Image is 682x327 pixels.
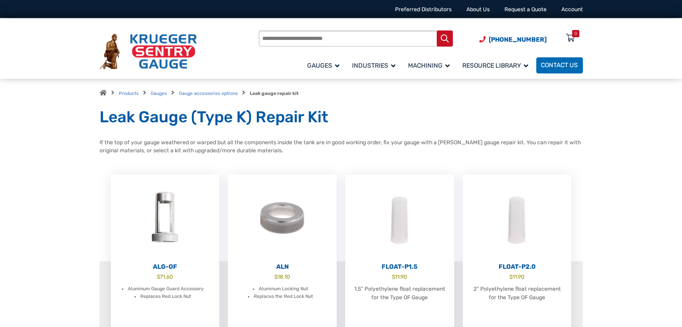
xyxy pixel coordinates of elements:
[345,263,454,271] h2: Float-P1.5
[408,62,450,69] span: Machining
[509,274,513,280] span: $
[353,285,447,302] p: 1.5” Polyethylene float replacement for the Type OF Gauge
[228,263,337,271] h2: ALN
[303,56,348,74] a: Gauges
[111,175,220,261] img: ALG-OF
[395,6,452,13] a: Preferred Distributors
[179,90,238,96] a: Gauge accessories options
[100,34,197,69] img: Krueger Sentry Gauge
[274,274,290,280] bdi: 18.10
[574,30,577,37] div: 0
[536,57,583,73] a: Contact Us
[111,263,220,271] h2: ALG-OF
[463,175,572,261] img: Float-P
[157,274,160,280] span: $
[561,6,583,13] a: Account
[157,274,173,280] bdi: 71.60
[119,90,139,96] a: Products
[348,56,404,74] a: Industries
[128,285,204,293] li: Aluminum Gauge Guard Accessory
[404,56,458,74] a: Machining
[307,62,339,69] span: Gauges
[100,108,583,127] h1: Leak Gauge (Type K) Repair Kit
[250,90,299,96] strong: Leak gauge repair kit
[228,175,337,261] img: ALN
[458,56,536,74] a: Resource Library
[259,285,308,293] li: Aluminum Locking Nut
[463,263,572,271] h2: Float-P2.0
[541,62,578,69] span: Contact Us
[466,6,490,13] a: About Us
[392,274,407,280] bdi: 11.90
[479,35,547,44] a: Phone Number (920) 434-8860
[470,285,564,302] p: 2” Polyethylene float replacement for the Type OF Gauge
[392,274,395,280] span: $
[489,36,547,43] span: [PHONE_NUMBER]
[462,62,528,69] span: Resource Library
[345,175,454,261] img: Float-P1.5
[151,90,167,96] a: Gauges
[254,293,313,300] li: Replaces the Red Lock Nut
[504,6,547,13] a: Request a Quote
[100,138,583,155] p: If the top of your gauge weathered or warped but all the components inside the tank are in good w...
[140,293,191,300] li: Replaces Red Lock Nut
[352,62,395,69] span: Industries
[274,274,278,280] span: $
[509,274,525,280] bdi: 11.90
